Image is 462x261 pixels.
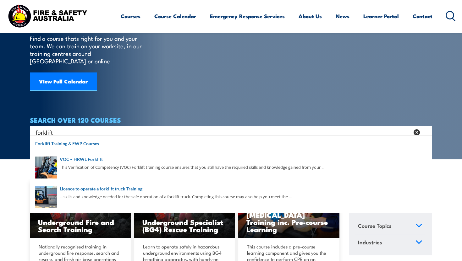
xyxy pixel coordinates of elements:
h4: SEARCH OVER 120 COURSES [30,116,432,123]
h3: Provide [MEDICAL_DATA] Training inc. Pre-course Learning [246,204,331,233]
a: Learner Portal [363,8,399,24]
a: News [336,8,349,24]
input: Search input [36,128,410,137]
button: Search magnifier button [421,128,430,137]
h3: Underground Specialist (BG4) Rescue Training [142,218,227,233]
a: Forklift Training & EWP Courses [35,140,427,147]
span: Course Topics [358,221,392,230]
form: Search form [37,128,411,137]
a: View Full Calendar [30,72,97,91]
a: Emergency Response Services [210,8,285,24]
p: Find a course thats right for you and your team. We can train on your worksite, in our training c... [30,35,145,65]
a: About Us [299,8,322,24]
a: VOC – HRWL Forklift [35,156,427,163]
a: Licence to operate a forklift truck Training [35,185,427,192]
a: Contact [413,8,432,24]
h3: Underground Fire and Search Training [38,218,123,233]
span: Industries [358,238,382,247]
a: Course Topics [355,218,425,235]
a: Courses [121,8,140,24]
a: Industries [355,235,425,251]
a: Course Calendar [154,8,196,24]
